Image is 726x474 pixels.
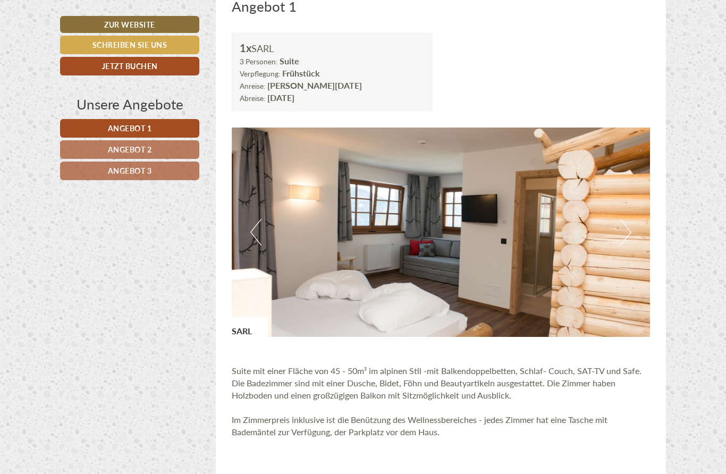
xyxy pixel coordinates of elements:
[267,79,362,91] b: [PERSON_NAME][DATE]
[240,56,277,66] small: 3 Personen:
[108,165,152,176] span: Angebot 3
[240,81,265,91] small: Anreise:
[60,16,199,33] a: Zur Website
[16,52,167,59] small: 20:48
[232,353,651,438] p: Suite mit einer Fläche von 45 - 50m² im alpinen Stil -mit Balkendoppelbetten, Schlaf- Couch, SAT-...
[240,69,280,79] small: Verpflegung:
[108,123,152,133] span: Angebot 1
[240,40,251,55] b: 1x
[108,144,152,155] span: Angebot 2
[60,94,199,114] div: Unsere Angebote
[282,67,320,79] b: Frühstück
[240,93,265,103] small: Abreise:
[8,29,173,61] div: Guten Tag, wie können wir Ihnen helfen?
[280,55,299,67] b: Suite
[190,8,229,26] div: [DATE]
[60,36,199,54] a: Schreiben Sie uns
[60,57,199,75] a: Jetzt buchen
[16,31,167,39] div: Hotel Kirchenwirt
[232,317,268,337] div: SARL
[354,280,419,299] button: Senden
[250,219,261,246] button: Previous
[240,40,425,56] div: SARL
[232,128,651,337] img: image
[267,91,294,104] b: [DATE]
[620,219,631,246] button: Next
